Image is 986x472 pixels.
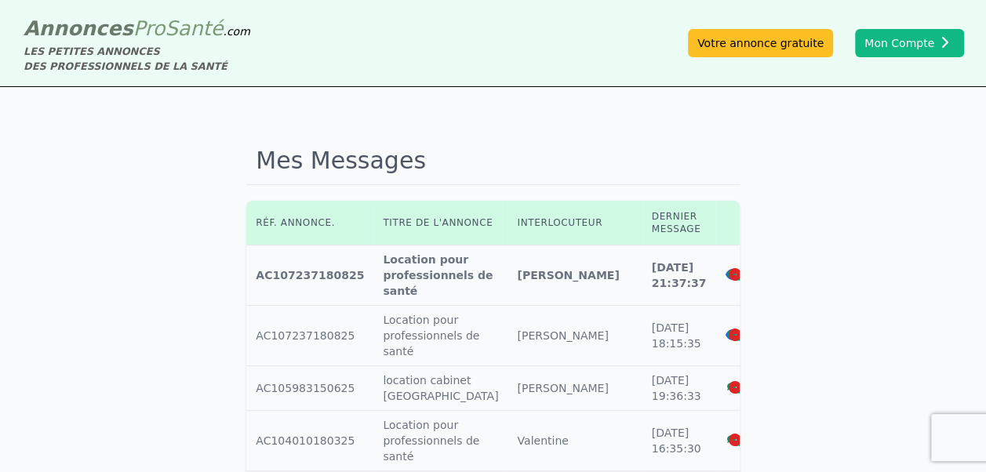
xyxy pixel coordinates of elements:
i: Voir la discussion [726,330,740,341]
th: Titre de l'annonce [373,201,508,245]
td: [DATE] 16:35:30 [642,411,716,471]
th: Dernier message [642,201,716,245]
a: Votre annonce gratuite [688,29,833,57]
i: Supprimer la discussion [729,268,741,281]
th: Interlocuteur [508,201,642,245]
i: Voir la discussion [726,383,740,394]
a: AnnoncesProSanté.com [24,16,250,40]
td: AC107237180825 [246,245,373,306]
th: Réf. annonce. [246,201,373,245]
i: Voir la discussion [726,435,740,446]
td: Location pour professionnels de santé [373,411,508,471]
span: .com [223,25,249,38]
span: Pro [133,16,166,40]
td: [DATE] 19:36:33 [642,366,716,411]
i: Supprimer la discussion [729,329,741,341]
span: Santé [165,16,223,40]
div: LES PETITES ANNONCES DES PROFESSIONNELS DE LA SANTÉ [24,44,250,74]
button: Mon Compte [855,29,964,57]
span: Annonces [24,16,133,40]
i: Supprimer la discussion [729,434,741,446]
td: AC104010180325 [246,411,373,471]
td: Location pour professionnels de santé [373,245,508,306]
td: location cabinet [GEOGRAPHIC_DATA] [373,366,508,411]
td: [PERSON_NAME] [508,366,642,411]
td: Location pour professionnels de santé [373,306,508,366]
td: [DATE] 18:15:35 [642,306,716,366]
td: [PERSON_NAME] [508,245,642,306]
td: [DATE] 21:37:37 [642,245,716,306]
td: AC105983150625 [246,366,373,411]
i: Voir la discussion [726,270,740,281]
i: Voir l'annonce [725,268,739,281]
h1: Mes Messages [246,137,740,185]
td: Valentine [508,411,642,471]
td: [PERSON_NAME] [508,306,642,366]
i: Supprimer la discussion [729,381,741,394]
td: AC107237180825 [246,306,373,366]
i: Voir l'annonce [725,329,739,341]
